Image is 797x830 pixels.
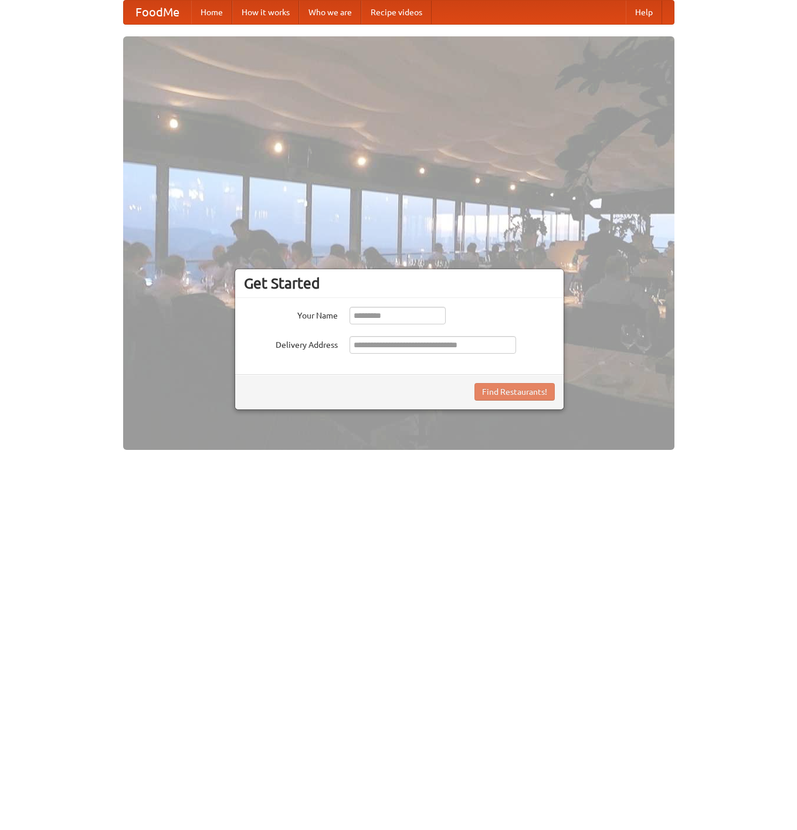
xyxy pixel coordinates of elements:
[191,1,232,24] a: Home
[361,1,432,24] a: Recipe videos
[244,336,338,351] label: Delivery Address
[244,307,338,321] label: Your Name
[299,1,361,24] a: Who we are
[626,1,662,24] a: Help
[244,275,555,292] h3: Get Started
[232,1,299,24] a: How it works
[124,1,191,24] a: FoodMe
[474,383,555,401] button: Find Restaurants!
